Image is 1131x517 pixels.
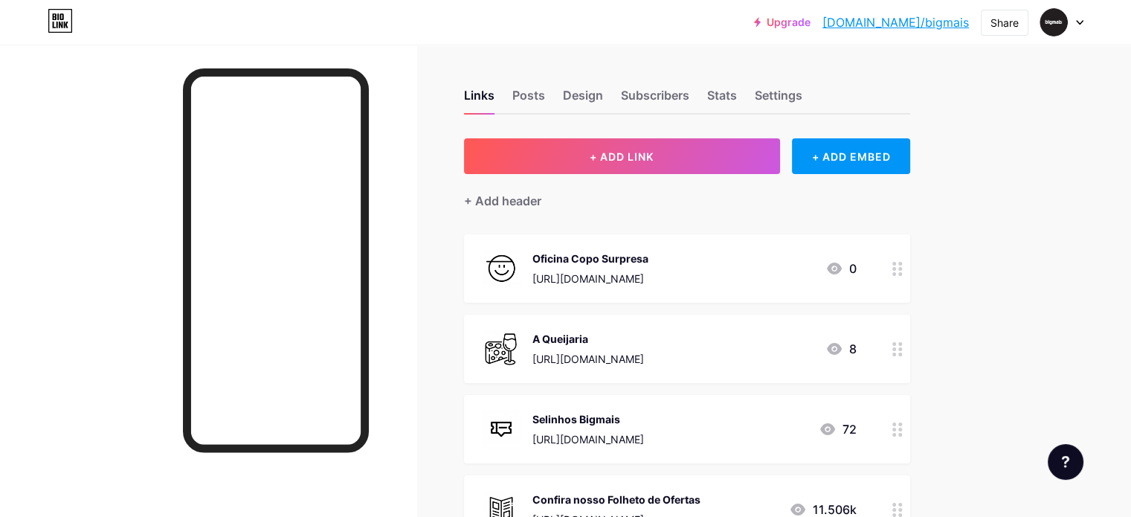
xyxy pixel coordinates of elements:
div: Subscribers [621,86,689,113]
div: 72 [819,420,857,438]
div: Posts [512,86,545,113]
div: Design [563,86,603,113]
div: 0 [825,260,857,277]
a: [DOMAIN_NAME]/bigmais [822,13,969,31]
span: + ADD LINK [590,150,654,163]
div: 8 [825,340,857,358]
div: + Add header [464,192,541,210]
div: Confira nosso Folheto de Ofertas [532,492,700,507]
div: Selinhos Bigmais [532,411,644,427]
div: [URL][DOMAIN_NAME] [532,271,648,286]
div: A Queijaria [532,331,644,347]
div: [URL][DOMAIN_NAME] [532,351,644,367]
div: Share [990,15,1019,30]
img: Selinhos Bigmais [482,410,521,449]
div: Settings [755,86,802,113]
img: Oficina Copo Surpresa [482,249,521,288]
div: Stats [707,86,737,113]
img: A Queijaria [482,330,521,368]
div: + ADD EMBED [792,138,910,174]
img: bigmais [1040,8,1068,36]
div: [URL][DOMAIN_NAME] [532,431,644,447]
a: Upgrade [754,16,811,28]
div: Oficina Copo Surpresa [532,251,648,266]
div: Links [464,86,494,113]
button: + ADD LINK [464,138,780,174]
